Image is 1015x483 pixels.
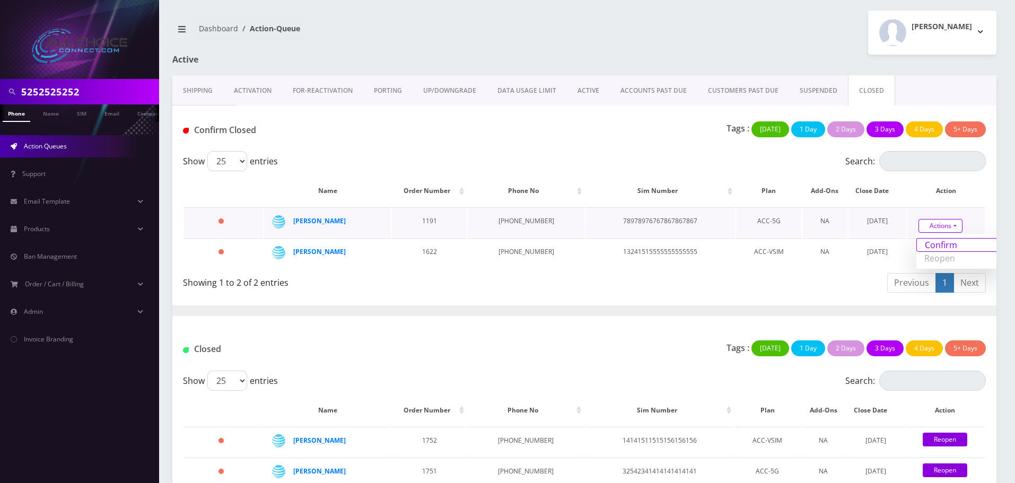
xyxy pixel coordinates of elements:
h1: Closed [183,344,440,354]
a: 1 [935,273,954,293]
a: Reopen [923,433,967,446]
a: Activation [223,75,282,106]
input: Search in Company [21,82,156,102]
input: Search: [879,371,986,391]
th: Sim Number: activate to sort column ascending [585,175,735,206]
th: Plan [735,395,800,426]
div: NA [807,433,841,449]
span: Ban Management [24,252,77,261]
div: Showing 1 to 2 of 2 entries [183,272,576,289]
select: Showentries [207,151,247,171]
th: Action [907,175,985,206]
h1: Active [172,55,436,65]
span: Invoice Branding [24,335,73,344]
li: Action-Queue [238,23,300,34]
th: Add-Ons [802,175,847,206]
td: [DATE] [848,207,906,237]
a: Reopen [916,252,1001,265]
th: Order Number: activate to sort column ascending [392,395,466,426]
button: 4 Days [906,121,943,137]
a: [PERSON_NAME] [293,467,346,476]
span: Order / Cart / Billing [25,279,84,288]
th: Close Date: activate to sort column ascending [847,395,905,426]
label: Show entries [183,371,278,391]
td: [PHONE_NUMBER] [468,207,584,237]
a: [PERSON_NAME] [293,247,346,256]
th: Add-Ons [801,395,846,426]
a: DATA USAGE LIMIT [487,75,567,106]
a: [PERSON_NAME] [293,216,346,225]
img: Closed [183,347,189,353]
th: Name [264,175,391,206]
a: Company [132,104,168,121]
button: 2 Days [827,340,864,356]
a: Email [99,104,125,121]
td: 78978976767867867867 [585,207,735,237]
a: [PERSON_NAME] [293,436,346,445]
img: Closed [183,128,189,134]
a: PORTING [363,75,413,106]
span: Products [24,224,50,233]
button: 4 Days [906,340,943,356]
button: [DATE] [751,121,789,137]
button: 1 Day [791,340,825,356]
td: [DATE] [847,427,905,456]
a: SIM [72,104,92,121]
a: Actions [918,219,962,233]
a: Phone [3,104,30,122]
button: [DATE] [751,340,789,356]
a: ACCOUNTS PAST DUE [610,75,697,106]
input: Search: [879,151,986,171]
div: Actions [916,234,1001,269]
button: 2 Days [827,121,864,137]
th: Sim Number: activate to sort column ascending [585,395,734,426]
th: Close Date: activate to sort column ascending [848,175,906,206]
a: Next [953,273,986,293]
nav: breadcrumb [172,17,576,48]
a: UP/DOWNGRADE [413,75,487,106]
label: Search: [845,151,986,171]
td: 13241515555555555555 [585,238,735,268]
th: Order Number: activate to sort column ascending [392,175,467,206]
th: Phone No: activate to sort column ascending [468,175,584,206]
th: Plan [736,175,801,206]
label: Search: [845,371,986,391]
a: ACTIVE [567,75,610,106]
td: [PHONE_NUMBER] [468,238,584,268]
p: Tags : [727,122,749,135]
a: FOR-REActivation [282,75,363,106]
th: Phone No: activate to sort column ascending [468,395,584,426]
a: Shipping [172,75,223,106]
div: NA [807,463,841,479]
a: CLOSED [848,75,895,106]
span: Email Template [24,197,70,206]
select: Showentries [207,371,247,391]
td: 1622 [392,238,467,268]
td: [PHONE_NUMBER] [468,427,584,456]
div: NA [808,213,842,229]
img: All Choice Connect [32,29,127,63]
td: 14141511515156156156 [585,427,734,456]
th: Name [264,395,391,426]
button: 3 Days [867,121,904,137]
button: 3 Days [867,340,904,356]
button: 1 Day [791,121,825,137]
td: [DATE] [848,238,906,268]
span: Admin [24,307,43,316]
td: ACC-VSIM [735,427,800,456]
a: Previous [887,273,936,293]
span: Action Queues [24,142,67,151]
span: Support [22,169,46,178]
button: 5+ Days [945,340,986,356]
a: Confirm [916,238,1001,252]
button: 5+ Days [945,121,986,137]
th: Action [906,395,985,426]
td: ACC-VSIM [736,238,801,268]
a: Name [38,104,64,121]
td: 1752 [392,427,466,456]
td: ACC-5G [736,207,801,237]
